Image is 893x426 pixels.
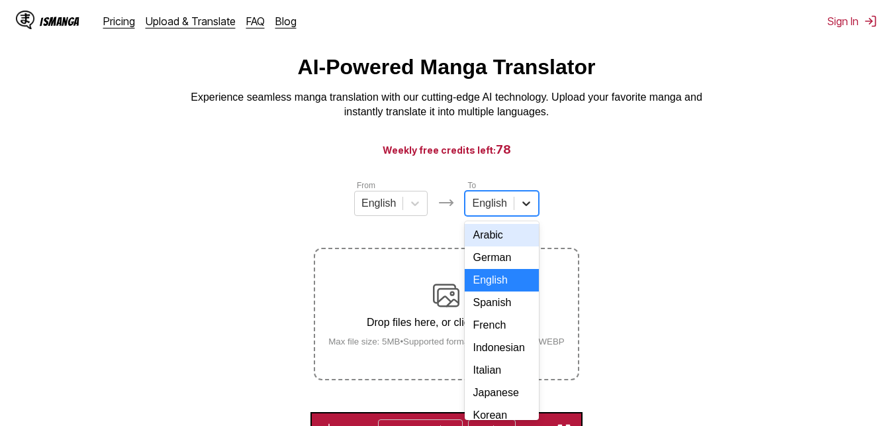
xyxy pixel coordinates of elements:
div: Spanish [465,292,538,314]
button: Sign In [827,15,877,28]
a: Pricing [103,15,135,28]
div: German [465,246,538,269]
div: Japanese [465,382,538,404]
div: IsManga [40,15,79,28]
img: Languages icon [438,195,454,211]
img: Sign out [864,15,877,28]
label: To [467,181,476,190]
h1: AI-Powered Manga Translator [298,55,596,80]
p: Experience seamless manga translation with our cutting-edge AI technology. Upload your favorite m... [182,90,712,120]
h3: Weekly free credits left: [32,141,861,158]
a: IsManga LogoIsManga [16,11,103,32]
img: IsManga Logo [16,11,34,29]
label: From [357,181,375,190]
div: French [465,314,538,337]
a: FAQ [246,15,265,28]
a: Blog [275,15,297,28]
span: 78 [496,142,511,156]
a: Upload & Translate [146,15,236,28]
div: Indonesian [465,337,538,359]
div: Arabic [465,224,538,246]
div: English [465,269,538,292]
small: Max file size: 5MB • Supported formats: JP(E)G, PNG, WEBP [318,337,575,346]
div: Italian [465,359,538,382]
p: Drop files here, or click to browse. [318,317,575,329]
